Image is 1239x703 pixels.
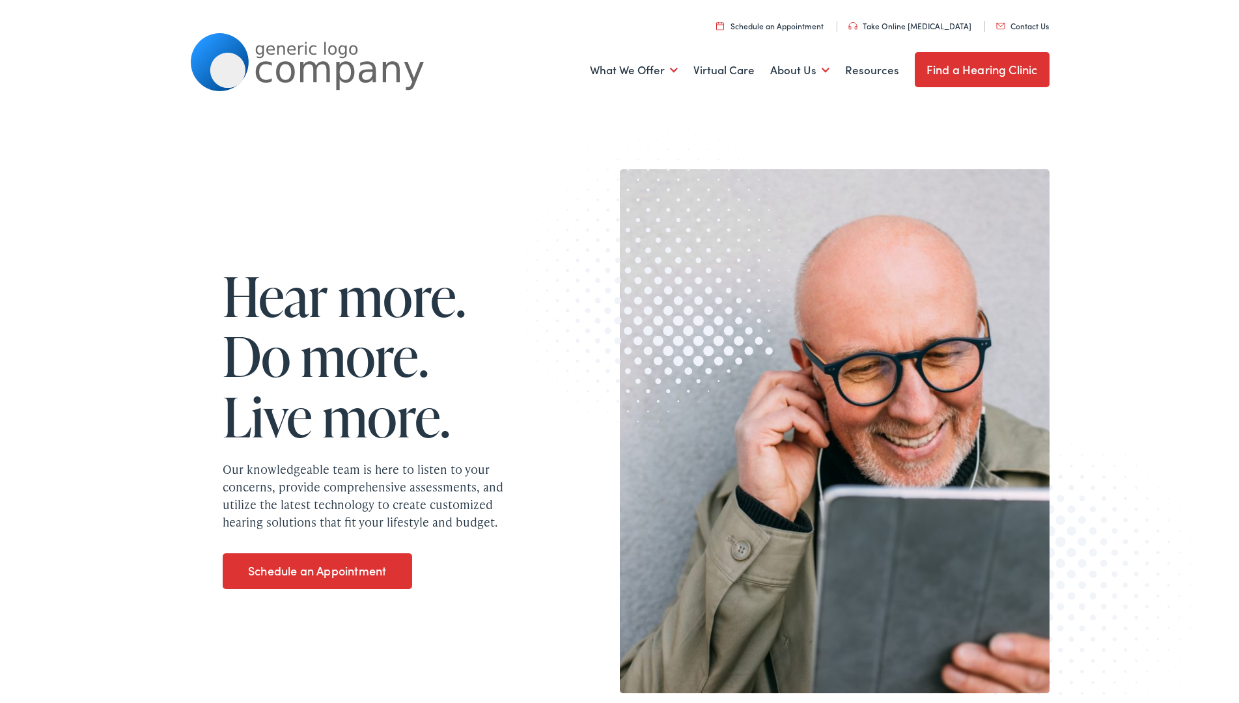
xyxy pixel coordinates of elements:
span: Hear [223,266,328,325]
img: Graphic image with a halftone pattern, contributing to the site's visual design. [486,89,830,442]
span: more. [338,266,466,325]
img: Man with earphones smiling and looking at an ipad [620,169,1050,693]
span: more. [322,386,450,446]
img: utility icon [996,23,1005,29]
a: Schedule an Appointment [223,553,412,590]
a: Contact Us [996,20,1049,31]
a: Take Online [MEDICAL_DATA] [848,20,971,31]
p: Our knowledgeable team is here to listen to your concerns, provide comprehensive assessments, and... [223,460,535,531]
img: utility icon [848,22,857,30]
a: Resources [845,46,899,94]
img: utility icon [716,21,724,30]
a: Schedule an Appointment [716,20,824,31]
a: What We Offer [590,46,678,94]
span: Live [223,386,313,446]
a: Find a Hearing Clinic [915,52,1050,87]
span: more. [301,325,428,385]
span: Do [223,325,290,385]
a: Virtual Care [693,46,755,94]
a: About Us [770,46,829,94]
